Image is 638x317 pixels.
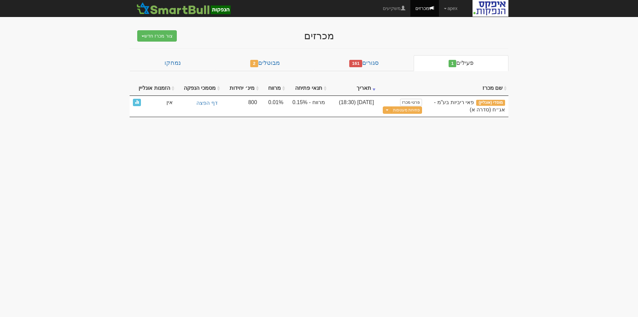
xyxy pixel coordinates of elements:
[179,99,218,108] a: דף הפצה
[349,60,362,67] span: 161
[261,96,287,117] td: 0.01%
[189,30,449,41] div: מכרזים
[130,55,215,71] a: נמחקו
[476,100,505,106] span: מוסדי (אונליין)
[328,96,377,117] td: [DATE] (18:30)
[222,96,261,117] td: 800
[287,96,328,117] td: מרווח - 0.15%
[328,81,377,96] th: תאריך : activate to sort column ascending
[166,99,173,106] span: אין
[250,60,258,67] span: 2
[287,81,328,96] th: תנאי פתיחה : activate to sort column ascending
[449,60,457,67] span: 1
[315,55,414,71] a: סגורים
[434,99,505,113] span: פאי ריביות בע"מ - אג״ח (סדרה א)
[400,99,422,106] a: פרטי מכרז
[135,2,232,15] img: SmartBull Logo
[425,81,508,96] th: שם מכרז : activate to sort column ascending
[137,30,177,42] button: צור מכרז חדש
[261,81,287,96] th: מרווח : activate to sort column ascending
[215,55,314,71] a: מבוטלים
[222,81,261,96] th: מינ׳ יחידות : activate to sort column ascending
[391,106,422,114] button: פתיחת מעטפות
[414,55,508,71] a: פעילים
[176,81,222,96] th: מסמכי הנפקה : activate to sort column ascending
[130,81,176,96] th: הזמנות אונליין : activate to sort column ascending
